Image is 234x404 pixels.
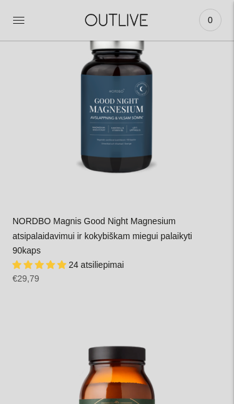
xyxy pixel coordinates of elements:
a: NORDBO Magnis Good Night Magnesium atsipalaidavimui ir kokybiškam miegui palaikyti 90kaps [12,216,192,256]
a: 0 [199,6,222,34]
span: 24 atsiliepimai [69,260,124,270]
img: OUTLIVE [71,7,164,32]
span: €29,79 [12,273,39,283]
span: 4.79 stars [12,260,69,270]
span: 0 [202,11,219,29]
